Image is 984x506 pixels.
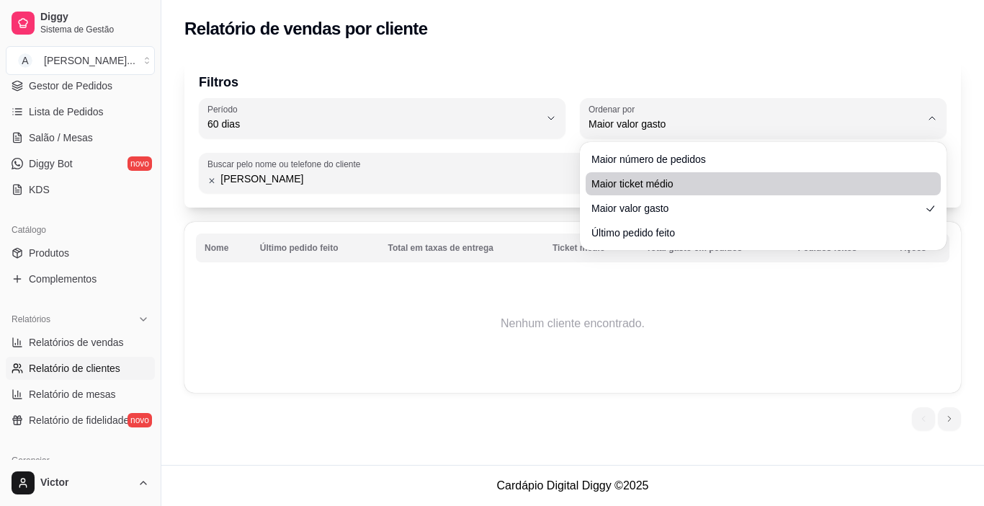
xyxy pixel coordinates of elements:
[6,449,155,472] div: Gerenciar
[44,53,135,68] div: [PERSON_NAME] ...
[6,46,155,75] button: Select a team
[207,103,242,115] label: Período
[29,272,97,286] span: Complementos
[29,156,73,171] span: Diggy Bot
[905,400,968,438] nav: pagination navigation
[29,387,116,401] span: Relatório de mesas
[12,314,50,325] span: Relatórios
[29,361,120,376] span: Relatório de clientes
[29,335,124,350] span: Relatórios de vendas
[6,218,155,241] div: Catálogo
[29,182,50,197] span: KDS
[196,234,251,262] th: Nome
[591,201,921,216] span: Maior valor gasto
[380,234,544,262] th: Total em taxas de entrega
[207,158,365,170] label: Buscar pelo nome ou telefone do cliente
[591,177,921,191] span: Maior ticket médio
[251,234,380,262] th: Último pedido feito
[40,11,149,24] span: Diggy
[29,246,69,260] span: Produtos
[29,413,129,427] span: Relatório de fidelidade
[591,152,921,167] span: Maior número de pedidos
[29,79,112,93] span: Gestor de Pedidos
[40,24,149,35] span: Sistema de Gestão
[29,105,104,119] span: Lista de Pedidos
[544,234,638,262] th: Ticket médio
[161,465,984,506] footer: Cardápio Digital Diggy © 2025
[199,72,947,92] p: Filtros
[589,117,921,131] span: Maior valor gasto
[589,103,640,115] label: Ordenar por
[216,172,857,186] input: Buscar pelo nome ou telefone do cliente
[591,226,921,240] span: Último pedido feito
[184,17,428,40] h2: Relatório de vendas por cliente
[938,407,961,430] li: next page button
[196,266,949,381] td: Nenhum cliente encontrado.
[18,53,32,68] span: A
[40,476,132,489] span: Victor
[29,130,93,145] span: Salão / Mesas
[207,117,540,131] span: 60 dias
